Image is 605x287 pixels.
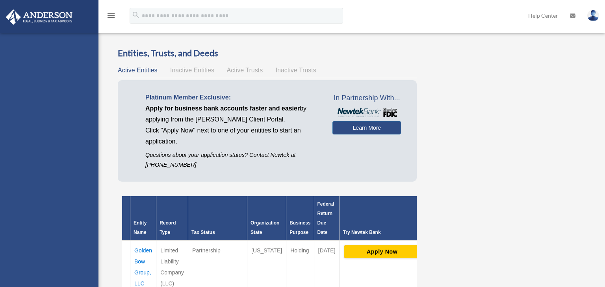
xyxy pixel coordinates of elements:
[145,92,321,103] p: Platinum Member Exclusive:
[118,67,157,74] span: Active Entities
[132,11,140,19] i: search
[145,103,321,125] p: by applying from the [PERSON_NAME] Client Portal.
[145,105,300,112] span: Apply for business bank accounts faster and easier
[587,10,599,21] img: User Pic
[247,196,286,241] th: Organization State
[343,228,421,237] div: Try Newtek Bank
[314,196,340,241] th: Federal Return Due Date
[286,196,314,241] th: Business Purpose
[332,121,401,134] a: Learn More
[156,196,188,241] th: Record Type
[170,67,214,74] span: Inactive Entities
[106,14,116,20] a: menu
[344,245,421,258] button: Apply Now
[118,47,417,59] h3: Entities, Trusts, and Deeds
[145,125,321,147] p: Click "Apply Now" next to one of your entities to start an application.
[4,9,75,25] img: Anderson Advisors Platinum Portal
[188,196,247,241] th: Tax Status
[106,11,116,20] i: menu
[130,196,156,241] th: Entity Name
[145,150,321,170] p: Questions about your application status? Contact Newtek at [PHONE_NUMBER]
[276,67,316,74] span: Inactive Trusts
[332,92,401,105] span: In Partnership With...
[336,108,397,117] img: NewtekBankLogoSM.png
[227,67,263,74] span: Active Trusts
